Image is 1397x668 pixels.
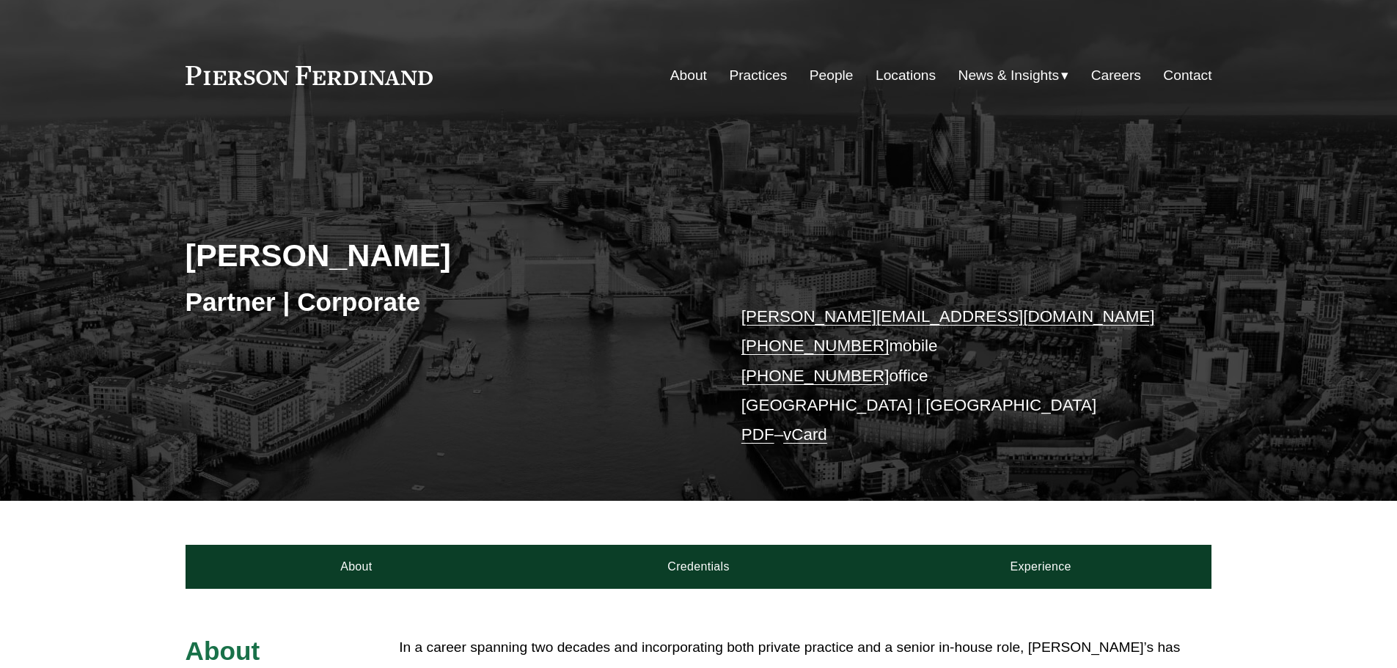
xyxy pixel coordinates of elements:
a: Contact [1163,62,1211,89]
a: About [186,545,528,589]
a: [PERSON_NAME][EMAIL_ADDRESS][DOMAIN_NAME] [741,307,1155,326]
a: vCard [783,425,827,444]
p: mobile office [GEOGRAPHIC_DATA] | [GEOGRAPHIC_DATA] – [741,302,1169,450]
a: People [810,62,854,89]
a: PDF [741,425,774,444]
a: folder dropdown [958,62,1069,89]
h2: [PERSON_NAME] [186,236,699,274]
a: [PHONE_NUMBER] [741,337,890,355]
span: News & Insights [958,63,1060,89]
a: Experience [870,545,1212,589]
a: Locations [876,62,936,89]
a: Credentials [527,545,870,589]
a: About [670,62,707,89]
a: [PHONE_NUMBER] [741,367,890,385]
a: Careers [1091,62,1141,89]
h3: Partner | Corporate [186,286,699,318]
span: About [186,636,260,665]
a: Practices [729,62,787,89]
